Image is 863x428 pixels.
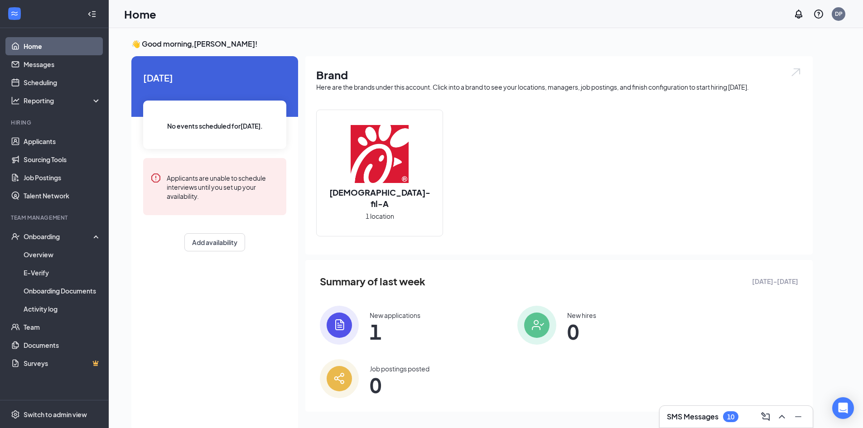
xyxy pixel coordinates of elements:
[370,364,429,373] div: Job postings posted
[11,214,99,221] div: Team Management
[366,211,394,221] span: 1 location
[567,311,596,320] div: New hires
[835,10,843,18] div: DP
[567,323,596,340] span: 0
[832,397,854,419] div: Open Intercom Messenger
[11,232,20,241] svg: UserCheck
[813,9,824,19] svg: QuestionInfo
[727,413,734,421] div: 10
[24,264,101,282] a: E-Verify
[370,323,420,340] span: 1
[752,276,798,286] span: [DATE] - [DATE]
[167,173,279,201] div: Applicants are unable to schedule interviews until you set up your availability.
[11,96,20,105] svg: Analysis
[320,359,359,398] img: icon
[24,73,101,91] a: Scheduling
[24,150,101,168] a: Sourcing Tools
[24,410,87,419] div: Switch to admin view
[316,67,802,82] h1: Brand
[11,119,99,126] div: Hiring
[24,232,93,241] div: Onboarding
[24,245,101,264] a: Overview
[24,168,101,187] a: Job Postings
[775,409,789,424] button: ChevronUp
[24,96,101,105] div: Reporting
[24,300,101,318] a: Activity log
[167,121,263,131] span: No events scheduled for [DATE] .
[317,187,443,209] h2: [DEMOGRAPHIC_DATA]-fil-A
[351,125,409,183] img: Chick-fil-A
[143,71,286,85] span: [DATE]
[320,274,425,289] span: Summary of last week
[150,173,161,183] svg: Error
[370,377,429,393] span: 0
[316,82,802,91] div: Here are the brands under this account. Click into a brand to see your locations, managers, job p...
[24,336,101,354] a: Documents
[87,10,96,19] svg: Collapse
[791,409,805,424] button: Minimize
[793,9,804,19] svg: Notifications
[24,132,101,150] a: Applicants
[24,354,101,372] a: SurveysCrown
[124,6,156,22] h1: Home
[667,412,718,422] h3: SMS Messages
[24,55,101,73] a: Messages
[758,409,773,424] button: ComposeMessage
[790,67,802,77] img: open.6027fd2a22e1237b5b06.svg
[776,411,787,422] svg: ChevronUp
[24,37,101,55] a: Home
[131,39,813,49] h3: 👋 Good morning, [PERSON_NAME] !
[24,282,101,300] a: Onboarding Documents
[370,311,420,320] div: New applications
[760,411,771,422] svg: ComposeMessage
[320,306,359,345] img: icon
[517,306,556,345] img: icon
[24,187,101,205] a: Talent Network
[11,410,20,419] svg: Settings
[184,233,245,251] button: Add availability
[10,9,19,18] svg: WorkstreamLogo
[793,411,804,422] svg: Minimize
[24,318,101,336] a: Team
